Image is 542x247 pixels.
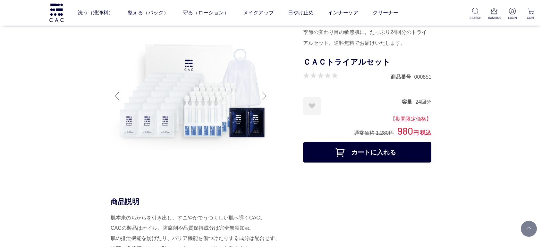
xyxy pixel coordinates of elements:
img: ＣＡＣトライアルセット [111,16,271,176]
a: インナーケア [328,4,359,22]
dd: 24回分 [415,99,431,105]
span: 980 [397,125,413,137]
div: 通常価格 1,280円 [354,130,394,136]
a: LOGIN [506,8,518,20]
p: LOGIN [506,15,518,20]
button: カートに入れる [303,142,431,163]
a: SEARCH [470,8,481,20]
img: logo [48,4,64,22]
span: 税込 [420,130,431,136]
a: クリーナー [373,4,398,22]
dt: 容量 [402,99,415,105]
span: ※1 [245,227,250,230]
a: お気に入りに登録する [303,97,321,115]
a: CART [525,8,537,20]
p: SEARCH [470,15,481,20]
a: RANKING [488,8,500,20]
dd: 000851 [414,74,431,80]
a: 守る（ローション） [183,4,229,22]
a: メイクアップ [243,4,274,22]
div: 【期間限定価格】 [303,115,431,123]
h1: ＣＡＣトライアルセット [303,55,431,69]
div: 商品説明 [111,197,431,206]
div: 季節の変わり目の敏感肌に。たっぷり24回分のトライアルセット。送料無料でお届けいたします。 [303,27,431,49]
p: RANKING [488,15,500,20]
a: 日やけ止め [288,4,314,22]
a: 整える（パック） [128,4,169,22]
dt: 商品番号 [391,74,414,80]
p: CART [525,15,537,20]
a: 洗う（洗浄料） [78,4,114,22]
span: 円 [413,130,419,136]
